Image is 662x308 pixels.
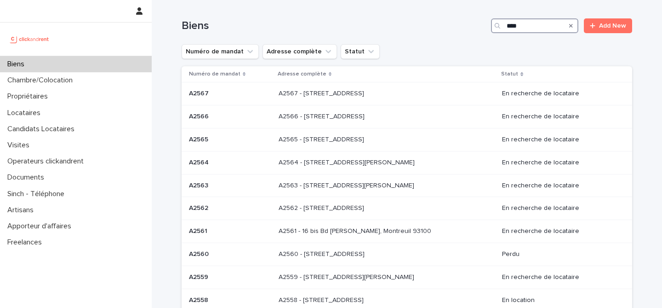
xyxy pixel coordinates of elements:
tr: A2564A2564 A2564 - [STREET_ADDRESS][PERSON_NAME]A2564 - [STREET_ADDRESS][PERSON_NAME] En recherch... [182,151,632,174]
p: A2567 [189,88,211,98]
p: A2567 - [STREET_ADDRESS] [279,88,366,98]
p: A2558 - [STREET_ADDRESS] [279,295,365,304]
p: Locataires [4,109,48,117]
p: A2561 [189,226,209,235]
p: Candidats Locataires [4,125,82,134]
p: En recherche de locataire [502,227,617,235]
tr: A2563A2563 A2563 - [STREET_ADDRESS][PERSON_NAME]A2563 - [STREET_ADDRESS][PERSON_NAME] En recherch... [182,174,632,197]
p: En recherche de locataire [502,136,617,144]
p: A2565 - [STREET_ADDRESS] [279,134,366,144]
p: En recherche de locataire [502,273,617,281]
p: A2559 [189,272,210,281]
p: A2560 - [STREET_ADDRESS] [279,249,366,258]
p: En recherche de locataire [502,182,617,190]
tr: A2562A2562 A2562 - [STREET_ADDRESS]A2562 - [STREET_ADDRESS] En recherche de locataire [182,197,632,220]
p: A2562 - [STREET_ADDRESS] [279,203,366,212]
p: A2566 - [STREET_ADDRESS] [279,111,366,121]
tr: A2560A2560 A2560 - [STREET_ADDRESS]A2560 - [STREET_ADDRESS] Perdu [182,243,632,266]
p: A2561 - 16 bis Bd [PERSON_NAME], Montreuil 93100 [279,226,433,235]
p: A2564 [189,157,211,167]
tr: A2567A2567 A2567 - [STREET_ADDRESS]A2567 - [STREET_ADDRESS] En recherche de locataire [182,82,632,105]
p: A2563 - 781 Avenue de Monsieur Teste, Montpellier 34070 [279,180,416,190]
p: En recherche de locataire [502,113,617,121]
input: Search [491,18,578,33]
p: A2562 [189,203,210,212]
p: Statut [501,69,518,79]
p: Perdu [502,250,617,258]
p: Sinch - Téléphone [4,190,72,198]
p: A2563 [189,180,210,190]
tr: A2559A2559 A2559 - [STREET_ADDRESS][PERSON_NAME]A2559 - [STREET_ADDRESS][PERSON_NAME] En recherch... [182,266,632,289]
p: En location [502,296,617,304]
p: Adresse complète [278,69,326,79]
p: En recherche de locataire [502,90,617,98]
p: Documents [4,173,51,182]
p: A2565 [189,134,210,144]
tr: A2561A2561 A2561 - 16 bis Bd [PERSON_NAME], Montreuil 93100A2561 - 16 bis Bd [PERSON_NAME], Montr... [182,220,632,243]
p: Chambre/Colocation [4,76,80,85]
p: A2558 [189,295,210,304]
p: Apporteur d'affaires [4,222,79,231]
p: En recherche de locataire [502,159,617,167]
p: Numéro de mandat [189,69,240,79]
button: Statut [341,44,380,59]
p: Operateurs clickandrent [4,157,91,166]
p: A2560 [189,249,211,258]
p: En recherche de locataire [502,204,617,212]
button: Numéro de mandat [182,44,259,59]
h1: Biens [182,19,487,33]
p: Biens [4,60,32,69]
p: A2559 - [STREET_ADDRESS][PERSON_NAME] [279,272,416,281]
a: Add New [584,18,632,33]
button: Adresse complète [263,44,337,59]
span: Add New [599,23,626,29]
img: UCB0brd3T0yccxBKYDjQ [7,30,52,48]
p: A2564 - [STREET_ADDRESS][PERSON_NAME] [279,157,417,167]
p: Artisans [4,206,41,215]
p: A2566 [189,111,211,121]
p: Freelances [4,238,49,247]
tr: A2565A2565 A2565 - [STREET_ADDRESS]A2565 - [STREET_ADDRESS] En recherche de locataire [182,128,632,151]
p: Propriétaires [4,92,55,101]
tr: A2566A2566 A2566 - [STREET_ADDRESS]A2566 - [STREET_ADDRESS] En recherche de locataire [182,105,632,128]
p: Visites [4,141,37,150]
